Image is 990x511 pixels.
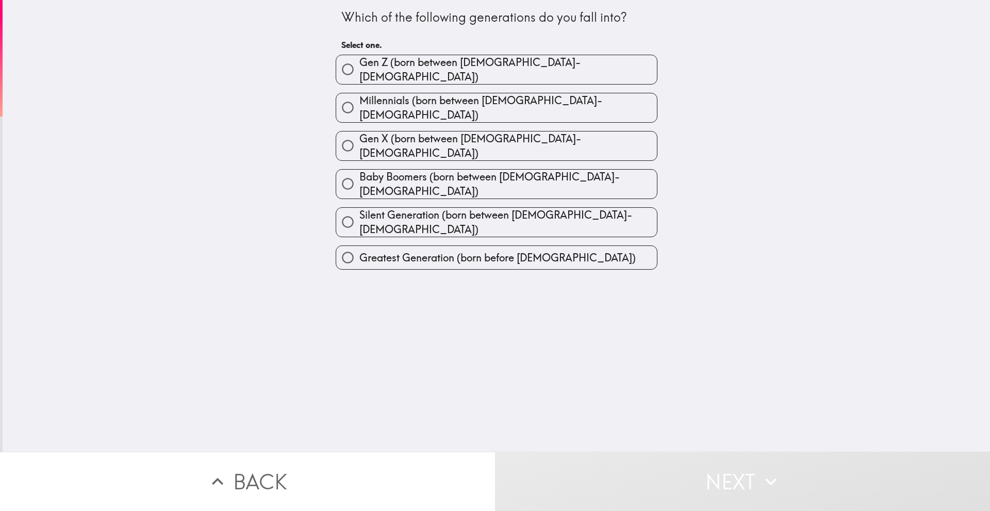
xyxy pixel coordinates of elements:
[336,246,657,269] button: Greatest Generation (born before [DEMOGRAPHIC_DATA])
[359,208,657,237] span: Silent Generation (born between [DEMOGRAPHIC_DATA]-[DEMOGRAPHIC_DATA])
[495,452,990,511] button: Next
[359,55,657,84] span: Gen Z (born between [DEMOGRAPHIC_DATA]-[DEMOGRAPHIC_DATA])
[359,131,657,160] span: Gen X (born between [DEMOGRAPHIC_DATA]-[DEMOGRAPHIC_DATA])
[336,208,657,237] button: Silent Generation (born between [DEMOGRAPHIC_DATA]-[DEMOGRAPHIC_DATA])
[336,131,657,160] button: Gen X (born between [DEMOGRAPHIC_DATA]-[DEMOGRAPHIC_DATA])
[341,9,652,26] div: Which of the following generations do you fall into?
[336,170,657,199] button: Baby Boomers (born between [DEMOGRAPHIC_DATA]-[DEMOGRAPHIC_DATA])
[336,93,657,122] button: Millennials (born between [DEMOGRAPHIC_DATA]-[DEMOGRAPHIC_DATA])
[359,170,657,199] span: Baby Boomers (born between [DEMOGRAPHIC_DATA]-[DEMOGRAPHIC_DATA])
[359,251,636,265] span: Greatest Generation (born before [DEMOGRAPHIC_DATA])
[341,39,652,51] h6: Select one.
[359,93,657,122] span: Millennials (born between [DEMOGRAPHIC_DATA]-[DEMOGRAPHIC_DATA])
[336,55,657,84] button: Gen Z (born between [DEMOGRAPHIC_DATA]-[DEMOGRAPHIC_DATA])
